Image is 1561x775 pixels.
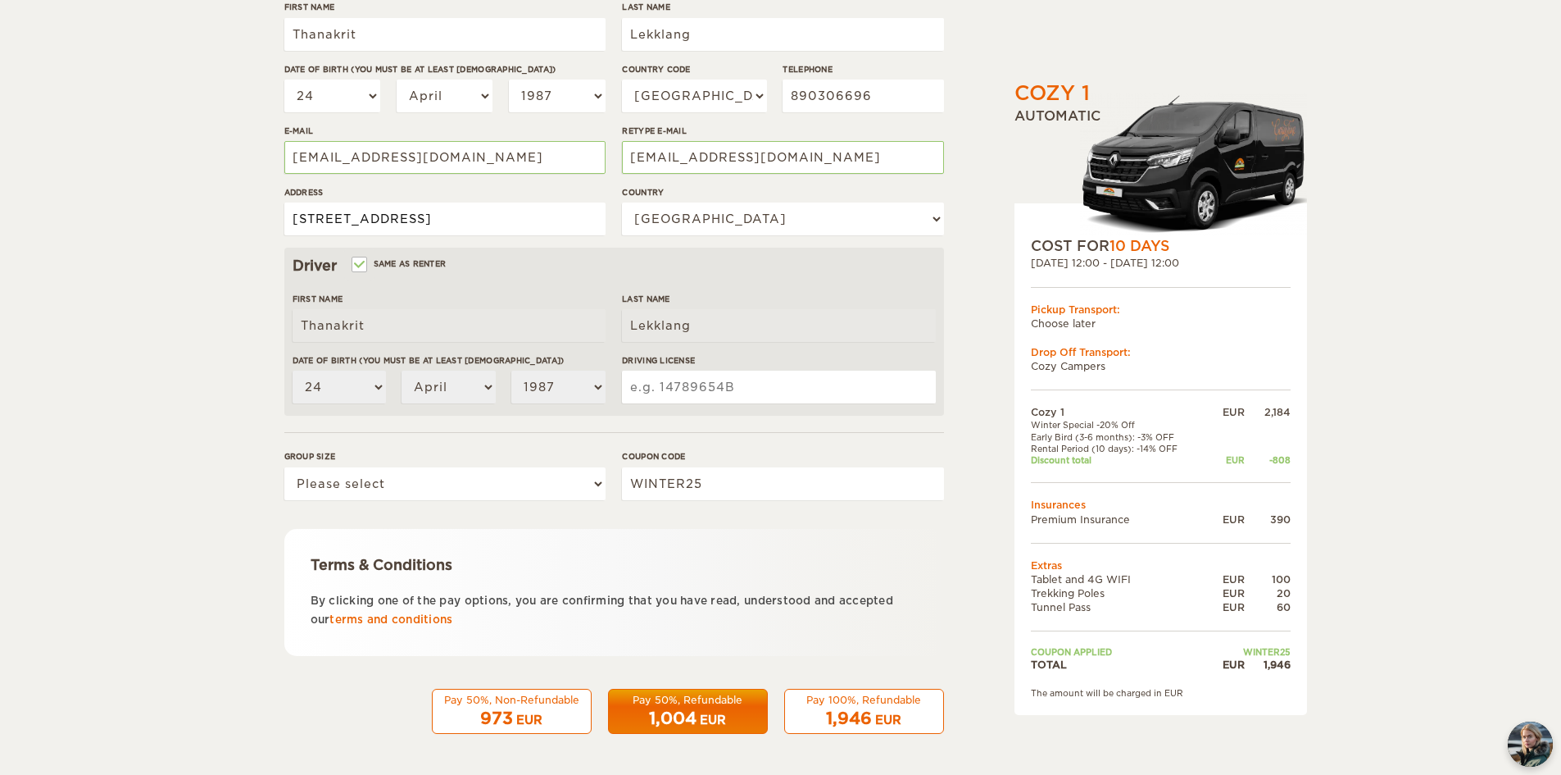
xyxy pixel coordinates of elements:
button: Pay 50%, Refundable 1,004 EUR [608,689,768,735]
input: e.g. example@example.com [284,141,606,174]
button: Pay 50%, Non-Refundable 973 EUR [432,689,592,735]
p: By clicking one of the pay options, you are confirming that you have read, understood and accepte... [311,591,918,630]
div: Driver [293,256,936,276]
span: 1,004 [649,709,697,728]
label: Country Code [622,63,766,75]
label: E-mail [284,125,606,137]
td: Insurances [1031,498,1291,512]
div: Automatic [1014,107,1307,236]
input: e.g. Smith [622,309,935,342]
div: Pay 50%, Non-Refundable [442,693,581,707]
td: Rental Period (10 days): -14% OFF [1031,443,1209,454]
img: Stuttur-m-c-logo-2.png [1080,93,1307,236]
input: e.g. 1 234 567 890 [783,80,943,112]
label: Telephone [783,63,943,75]
label: Retype E-mail [622,125,943,137]
div: EUR [1208,405,1244,419]
td: Trekking Poles [1031,586,1209,600]
div: EUR [1208,513,1244,527]
div: The amount will be charged in EUR [1031,687,1291,699]
div: COST FOR [1031,236,1291,256]
div: EUR [516,712,542,728]
div: EUR [1208,586,1244,600]
td: Tunnel Pass [1031,600,1209,614]
div: Drop Off Transport: [1031,345,1291,359]
input: e.g. example@example.com [622,141,943,174]
div: EUR [875,712,901,728]
label: Same as renter [353,256,447,271]
div: EUR [1208,600,1244,614]
td: Early Bird (3-6 months): -3% OFF [1031,431,1209,443]
label: First Name [284,1,606,13]
div: 60 [1245,600,1291,614]
td: Extras [1031,558,1291,572]
input: e.g. William [284,18,606,51]
div: EUR [1208,572,1244,586]
img: Freyja at Cozy Campers [1508,722,1553,767]
span: 10 Days [1109,238,1169,254]
label: Last Name [622,293,935,305]
input: Same as renter [353,261,364,271]
td: Premium Insurance [1031,513,1209,527]
td: WINTER25 [1208,646,1290,658]
td: Coupon applied [1031,646,1209,658]
td: Discount total [1031,454,1209,466]
div: Pay 100%, Refundable [795,693,933,707]
label: Address [284,186,606,198]
label: Date of birth (You must be at least [DEMOGRAPHIC_DATA]) [284,63,606,75]
td: Winter Special -20% Off [1031,419,1209,431]
div: 2,184 [1245,405,1291,419]
div: Pay 50%, Refundable [619,693,757,707]
div: 390 [1245,513,1291,527]
td: Tablet and 4G WIFI [1031,572,1209,586]
div: EUR [700,712,726,728]
div: 100 [1245,572,1291,586]
span: 973 [480,709,513,728]
span: 1,946 [826,709,872,728]
a: terms and conditions [329,613,452,626]
input: e.g. William [293,309,606,342]
div: EUR [1208,454,1244,466]
button: chat-button [1508,722,1553,767]
div: 1,946 [1245,658,1291,672]
button: Pay 100%, Refundable 1,946 EUR [784,689,944,735]
input: e.g. Street, City, Zip Code [284,203,606,235]
label: Coupon code [622,450,943,463]
input: e.g. 14789654B [622,371,935,403]
div: -808 [1245,454,1291,466]
td: Cozy 1 [1031,405,1209,419]
label: Group size [284,450,606,463]
div: [DATE] 12:00 - [DATE] 12:00 [1031,256,1291,270]
div: Terms & Conditions [311,555,918,575]
td: Cozy Campers [1031,359,1291,373]
div: Pickup Transport: [1031,303,1291,317]
label: Driving License [622,354,935,367]
label: First Name [293,293,606,305]
div: 20 [1245,586,1291,600]
td: TOTAL [1031,658,1209,672]
label: Last Name [622,1,943,13]
div: Cozy 1 [1014,80,1090,107]
label: Country [622,186,943,198]
div: EUR [1208,658,1244,672]
input: e.g. Smith [622,18,943,51]
label: Date of birth (You must be at least [DEMOGRAPHIC_DATA]) [293,354,606,367]
td: Choose later [1031,317,1291,331]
